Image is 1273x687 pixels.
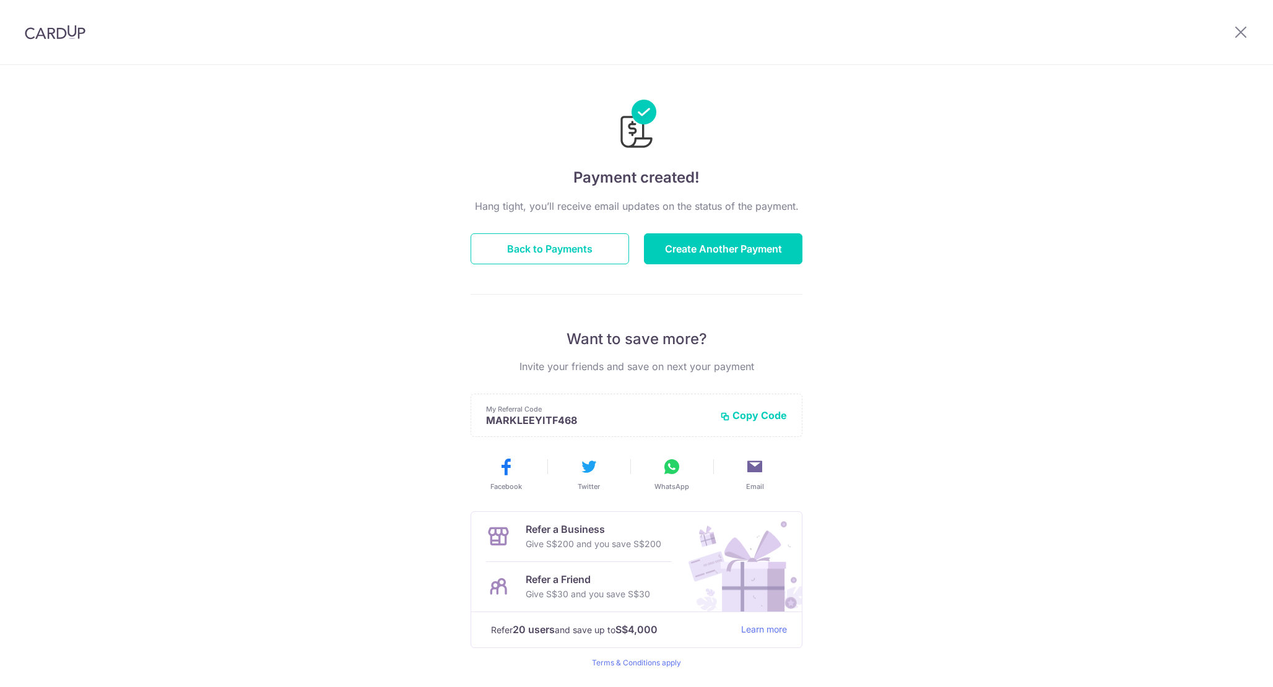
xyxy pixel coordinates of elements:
button: Facebook [469,457,542,491]
button: WhatsApp [635,457,708,491]
span: Facebook [490,482,522,491]
button: Copy Code [720,409,787,421]
span: Twitter [578,482,600,491]
img: Payments [617,100,656,152]
img: Refer [677,512,802,611]
p: My Referral Code [486,404,710,414]
p: Refer and save up to [491,622,731,637]
p: Refer a Friend [526,572,650,587]
h4: Payment created! [471,166,802,189]
a: Learn more [741,622,787,637]
p: Give S$30 and you save S$30 [526,587,650,602]
button: Twitter [552,457,625,491]
p: MARKLEEYITF468 [486,414,710,426]
img: CardUp [25,25,85,40]
button: Email [718,457,791,491]
p: Want to save more? [471,329,802,349]
a: Terms & Conditions apply [592,658,681,667]
span: WhatsApp [654,482,689,491]
strong: S$4,000 [615,622,658,637]
button: Create Another Payment [644,233,802,264]
p: Invite your friends and save on next your payment [471,359,802,374]
p: Hang tight, you’ll receive email updates on the status of the payment. [471,199,802,214]
p: Refer a Business [526,522,661,537]
iframe: Opens a widget where you can find more information [1193,650,1261,681]
strong: 20 users [513,622,555,637]
p: Give S$200 and you save S$200 [526,537,661,551]
span: Email [746,482,764,491]
button: Back to Payments [471,233,629,264]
